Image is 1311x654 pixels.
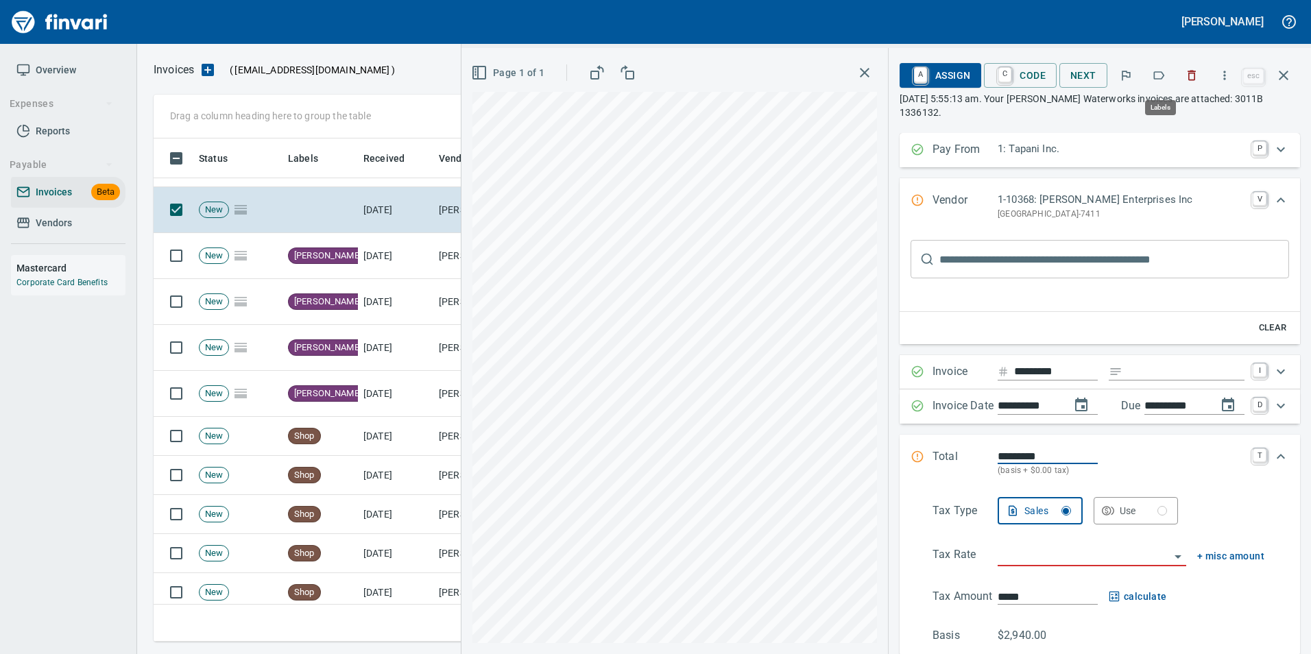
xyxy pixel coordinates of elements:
span: Vendor / From [439,150,502,167]
button: [PERSON_NAME] [1178,11,1267,32]
span: Status [199,150,245,167]
span: New [200,508,228,521]
span: New [200,547,228,560]
span: Vendors [36,215,72,232]
span: New [200,469,228,482]
a: T [1253,448,1266,462]
button: Discard [1177,60,1207,90]
a: esc [1243,69,1264,84]
span: Close invoice [1240,59,1300,92]
p: Invoice Date [933,398,998,415]
td: [DATE] [358,325,433,371]
td: [DATE] [358,417,433,456]
p: (basis + $0.00 tax) [998,464,1244,478]
button: Page 1 of 1 [468,60,550,86]
td: [PERSON_NAME] Machinery Co (1-10794) [433,417,570,456]
span: Payable [10,156,113,173]
a: I [1253,363,1266,377]
td: [DATE] [358,187,433,233]
button: More [1210,60,1240,90]
td: [PERSON_NAME] Enterprises Inc (1-10368) [433,187,570,233]
span: Invoices [36,184,72,201]
a: A [914,67,927,82]
span: Vendor / From [439,150,520,167]
td: [PERSON_NAME] Machinery Co (1-10794) [433,456,570,495]
span: Next [1070,67,1096,84]
button: Flag [1111,60,1141,90]
span: Shop [289,547,320,560]
a: Corporate Card Benefits [16,278,108,287]
h5: [PERSON_NAME] [1181,14,1264,29]
p: ( ) [221,63,395,77]
a: Overview [11,55,125,86]
p: Total [933,448,998,478]
p: Tax Type [933,502,998,524]
button: Expenses [4,91,119,117]
span: Shop [289,586,320,599]
td: [PERSON_NAME] Enterprises Inc (1-10368) [433,371,570,417]
span: Pages Split [229,387,252,398]
span: Pages Split [229,295,252,306]
td: [PERSON_NAME] Enterprises Inc (1-10368) [433,233,570,279]
span: Pages Split [229,250,252,261]
span: Received [363,150,422,167]
span: Received [363,150,405,167]
a: InvoicesBeta [11,177,125,208]
div: Expand [900,178,1300,234]
a: P [1253,141,1266,155]
span: New [200,586,228,599]
div: Expand [900,355,1300,389]
div: Expand [900,133,1300,167]
a: Reports [11,116,125,147]
div: Expand [900,234,1300,344]
span: Labels [288,150,318,167]
button: change date [1065,389,1098,422]
td: [PERSON_NAME] Machinery Co (1-10794) [433,573,570,612]
td: [DATE] [358,534,433,573]
button: Upload an Invoice [194,62,221,78]
a: V [1253,192,1266,206]
span: Status [199,150,228,167]
span: [PERSON_NAME] [289,341,367,354]
svg: Invoice number [998,363,1009,380]
p: Drag a column heading here to group the table [170,109,371,123]
span: Code [995,64,1046,87]
span: New [200,387,228,400]
p: Invoice [933,363,998,381]
span: Reports [36,123,70,140]
span: Clear [1254,320,1291,336]
button: calculate [1109,588,1167,605]
p: Invoices [154,62,194,78]
p: Tax Rate [933,546,998,566]
span: New [200,250,228,263]
td: [PERSON_NAME] Enterprises Inc (1-10368) [433,279,570,325]
span: Shop [289,508,320,521]
td: [DATE] [358,495,433,534]
div: Expand [900,389,1300,424]
td: [PERSON_NAME] Machinery Co (1-10794) [433,495,570,534]
span: [PERSON_NAME] [289,387,367,400]
span: Labels [288,150,336,167]
div: Sales [1024,502,1071,520]
span: Expenses [10,95,113,112]
a: Vendors [11,208,125,239]
span: New [200,341,228,354]
h6: Mastercard [16,261,125,276]
button: + misc amount [1197,548,1264,565]
p: [DATE] 5:55:13 am. Your [PERSON_NAME] Waterworks invoices are attached: 3011B 1336132. [900,92,1300,119]
span: Shop [289,430,320,443]
span: [PERSON_NAME] [289,250,367,263]
span: [PERSON_NAME] [289,295,367,308]
svg: Invoice description [1109,365,1122,378]
span: New [200,430,228,443]
button: Use [1094,497,1179,524]
span: Shop [289,469,320,482]
p: [GEOGRAPHIC_DATA]-7411 [998,208,1244,221]
span: Pages Split [229,204,252,215]
img: Finvari [8,5,111,38]
button: AAssign [900,63,981,88]
td: [DATE] [358,371,433,417]
span: New [200,204,228,217]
